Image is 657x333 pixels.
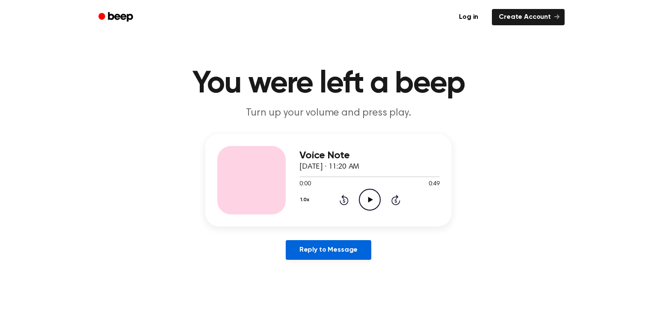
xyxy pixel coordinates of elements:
[92,9,141,26] a: Beep
[450,7,487,27] a: Log in
[164,106,493,120] p: Turn up your volume and press play.
[299,180,311,189] span: 0:00
[299,193,312,207] button: 1.0x
[286,240,371,260] a: Reply to Message
[429,180,440,189] span: 0:49
[109,68,547,99] h1: You were left a beep
[299,163,359,171] span: [DATE] · 11:20 AM
[299,150,440,161] h3: Voice Note
[492,9,565,25] a: Create Account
